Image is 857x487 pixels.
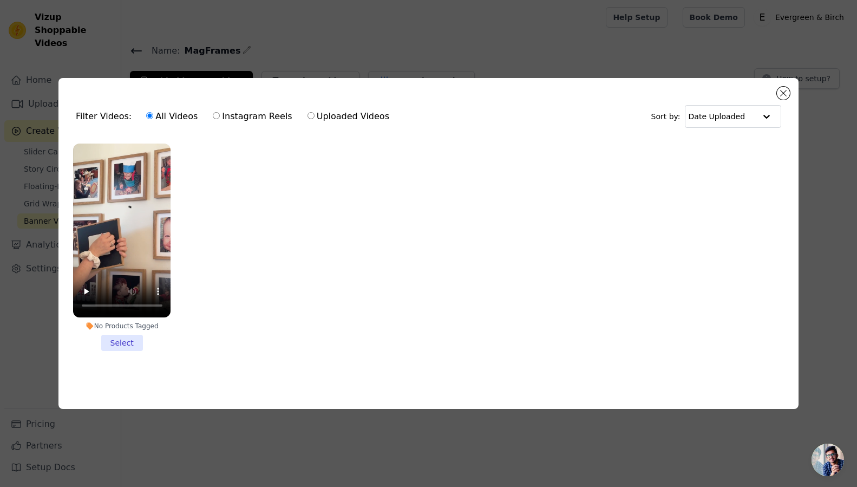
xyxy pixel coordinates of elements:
a: Open chat [812,444,844,476]
div: Filter Videos: [76,104,395,129]
div: Sort by: [651,105,782,128]
div: No Products Tagged [73,322,171,330]
label: All Videos [146,109,198,124]
label: Instagram Reels [212,109,292,124]
button: Close modal [777,87,790,100]
label: Uploaded Videos [307,109,390,124]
